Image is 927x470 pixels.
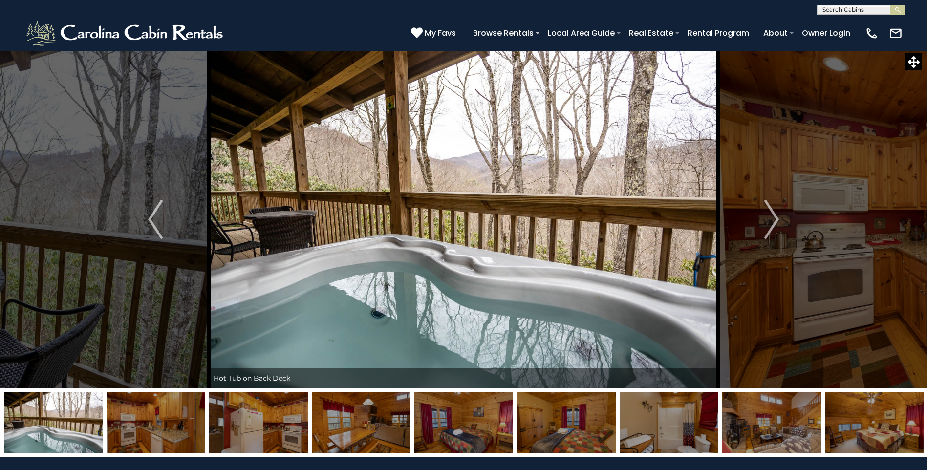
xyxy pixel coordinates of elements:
[718,51,825,388] button: Next
[517,392,616,453] img: 163272687
[148,200,163,239] img: arrow
[825,392,924,453] img: 163272689
[411,27,458,40] a: My Favs
[865,26,879,40] img: phone-regular-white.png
[312,392,410,453] img: 163272697
[722,392,821,453] img: 163272698
[4,392,103,453] img: 163272683
[24,19,227,48] img: White-1-2.png
[209,392,308,453] img: 163272685
[683,24,754,42] a: Rental Program
[209,368,718,388] div: Hot Tub on Back Deck
[620,392,718,453] img: 163272688
[758,24,793,42] a: About
[414,392,513,453] img: 163272686
[889,26,903,40] img: mail-regular-white.png
[764,200,779,239] img: arrow
[797,24,855,42] a: Owner Login
[624,24,678,42] a: Real Estate
[425,27,456,39] span: My Favs
[102,51,209,388] button: Previous
[107,392,205,453] img: 163272684
[543,24,620,42] a: Local Area Guide
[468,24,539,42] a: Browse Rentals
